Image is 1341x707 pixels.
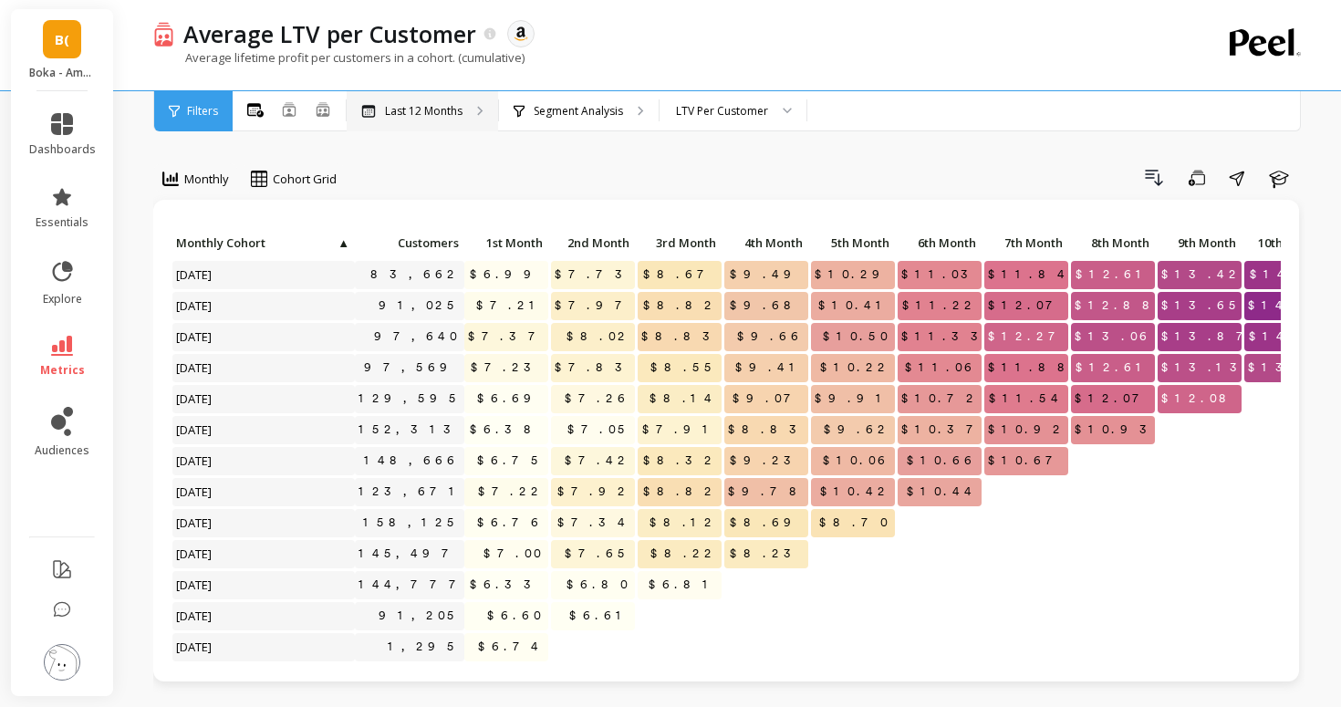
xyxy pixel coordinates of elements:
span: Cohort Grid [273,171,337,188]
span: $6.38 [466,416,548,443]
span: $7.37 [464,323,553,350]
span: $7.00 [480,540,548,567]
span: $8.67 [639,261,722,288]
span: $10.92 [984,416,1070,443]
p: Customers [355,230,464,255]
span: $14.41 [1245,323,1328,350]
span: $7.92 [554,478,635,505]
span: dashboards [29,142,96,157]
span: $10.50 [819,323,895,350]
span: $13.42 [1158,261,1246,288]
span: $11.33 [898,323,995,350]
span: $10.72 [898,385,983,412]
div: Toggle SortBy [354,230,441,258]
span: $8.55 [647,354,722,381]
span: [DATE] [172,385,217,412]
span: $14.16 [1246,261,1328,288]
span: $12.08 [1158,385,1243,412]
span: [DATE] [172,354,217,381]
p: Last 12 Months [385,104,463,119]
span: $10.41 [815,292,895,319]
span: $7.23 [467,354,548,381]
div: Toggle SortBy [983,230,1070,258]
span: $10.67 [984,447,1070,474]
a: 129,595 [355,385,466,412]
span: $13.06 [1071,323,1157,350]
span: $7.21 [473,292,548,319]
span: 6th Month [901,235,976,250]
p: 5th Month [811,230,895,255]
img: api.amazon.svg [513,26,529,42]
span: $8.69 [726,509,808,536]
span: $7.97 [551,292,639,319]
span: $11.03 [898,261,985,288]
span: $11.54 [985,385,1068,412]
div: Toggle SortBy [1243,230,1330,258]
a: 158,125 [359,509,464,536]
span: $8.02 [563,323,635,350]
span: $11.22 [899,292,982,319]
p: Average LTV per Customer [183,18,476,49]
span: $6.33 [466,571,548,598]
span: explore [43,292,82,307]
span: $9.23 [726,447,808,474]
p: 6th Month [898,230,982,255]
span: $13.13 [1158,354,1254,381]
span: 1st Month [468,235,543,250]
span: Monthly Cohort [176,235,336,250]
a: 83,662 [367,261,464,288]
span: $9.78 [724,478,814,505]
p: 8th Month [1071,230,1155,255]
div: Toggle SortBy [723,230,810,258]
span: $14.43 [1244,292,1333,319]
span: $7.91 [639,416,722,443]
p: 7th Month [984,230,1068,255]
span: $11.84 [984,261,1075,288]
span: $9.07 [729,385,808,412]
span: [DATE] [172,478,217,505]
span: $13.14 [1244,354,1334,381]
div: Toggle SortBy [463,230,550,258]
span: $10.29 [811,261,897,288]
span: $8.14 [646,385,722,412]
img: header icon [153,21,174,47]
span: [DATE] [172,323,217,350]
span: 9th Month [1161,235,1236,250]
p: Average lifetime profit per customers in a cohort. (cumulative) [153,49,525,66]
span: $10.06 [819,447,895,474]
div: LTV Per Customer [676,102,768,120]
span: $6.81 [645,571,722,598]
a: 145,497 [355,540,466,567]
span: $9.41 [732,354,808,381]
span: $9.68 [726,292,808,319]
span: $10.37 [898,416,991,443]
div: Toggle SortBy [550,230,637,258]
span: $8.70 [816,509,895,536]
span: $6.76 [473,509,548,536]
span: $8.12 [646,509,722,536]
p: Monthly Cohort [172,230,355,255]
p: 3rd Month [638,230,722,255]
span: $11.88 [984,354,1082,381]
span: audiences [35,443,89,458]
span: [DATE] [172,261,217,288]
span: [DATE] [172,292,217,319]
span: 4th Month [728,235,803,250]
p: 4th Month [724,230,808,255]
span: $7.22 [474,478,548,505]
span: $9.91 [811,385,895,412]
span: $11.06 [901,354,982,381]
span: 7th Month [988,235,1063,250]
span: 5th Month [815,235,889,250]
img: profile picture [44,644,80,681]
span: [DATE] [172,540,217,567]
span: $8.22 [647,540,722,567]
p: Boka - Amazon (Essor) [29,66,96,80]
span: Filters [187,104,218,119]
span: $8.82 [639,478,722,505]
span: metrics [40,363,85,378]
p: 9th Month [1158,230,1242,255]
span: B( [55,29,69,50]
a: 123,671 [355,478,468,505]
span: [DATE] [172,633,217,660]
